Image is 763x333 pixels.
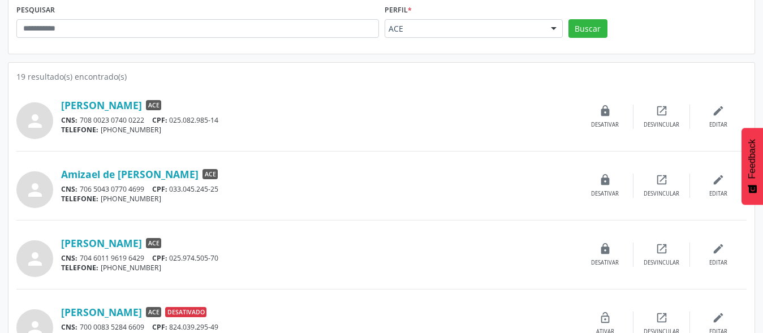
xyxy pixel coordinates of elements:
[61,194,98,204] span: TELEFONE:
[712,174,725,186] i: edit
[61,168,199,180] a: Amizael de [PERSON_NAME]
[599,243,611,255] i: lock
[16,71,747,83] div: 19 resultado(s) encontrado(s)
[591,259,619,267] div: Desativar
[61,184,577,194] div: 706 5043 0770 4699 033.045.245-25
[152,184,167,194] span: CPF:
[25,249,45,269] i: person
[712,312,725,324] i: edit
[656,105,668,117] i: open_in_new
[742,128,763,205] button: Feedback - Mostrar pesquisa
[25,180,45,200] i: person
[61,184,77,194] span: CNS:
[656,243,668,255] i: open_in_new
[61,306,142,318] a: [PERSON_NAME]
[644,121,679,129] div: Desvincular
[591,190,619,198] div: Desativar
[61,322,577,332] div: 700 0083 5284 6609 824.039.295-49
[709,259,727,267] div: Editar
[25,111,45,131] i: person
[656,174,668,186] i: open_in_new
[568,19,607,38] button: Buscar
[599,312,611,324] i: lock_open
[152,253,167,263] span: CPF:
[644,259,679,267] div: Desvincular
[152,322,167,332] span: CPF:
[61,125,98,135] span: TELEFONE:
[61,194,577,204] div: [PHONE_NUMBER]
[61,263,577,273] div: [PHONE_NUMBER]
[709,190,727,198] div: Editar
[712,243,725,255] i: edit
[61,115,77,125] span: CNS:
[61,263,98,273] span: TELEFONE:
[146,238,161,248] span: ACE
[61,99,142,111] a: [PERSON_NAME]
[165,307,206,317] span: Desativado
[389,23,540,34] span: ACE
[61,253,77,263] span: CNS:
[656,312,668,324] i: open_in_new
[61,125,577,135] div: [PHONE_NUMBER]
[385,2,412,19] label: Perfil
[202,169,218,179] span: ACE
[591,121,619,129] div: Desativar
[61,115,577,125] div: 708 0023 0740 0222 025.082.985-14
[61,322,77,332] span: CNS:
[709,121,727,129] div: Editar
[61,253,577,263] div: 704 6011 9619 6429 025.974.505-70
[644,190,679,198] div: Desvincular
[747,139,757,179] span: Feedback
[599,105,611,117] i: lock
[146,100,161,110] span: ACE
[61,237,142,249] a: [PERSON_NAME]
[146,307,161,317] span: ACE
[712,105,725,117] i: edit
[16,2,55,19] label: PESQUISAR
[599,174,611,186] i: lock
[152,115,167,125] span: CPF:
